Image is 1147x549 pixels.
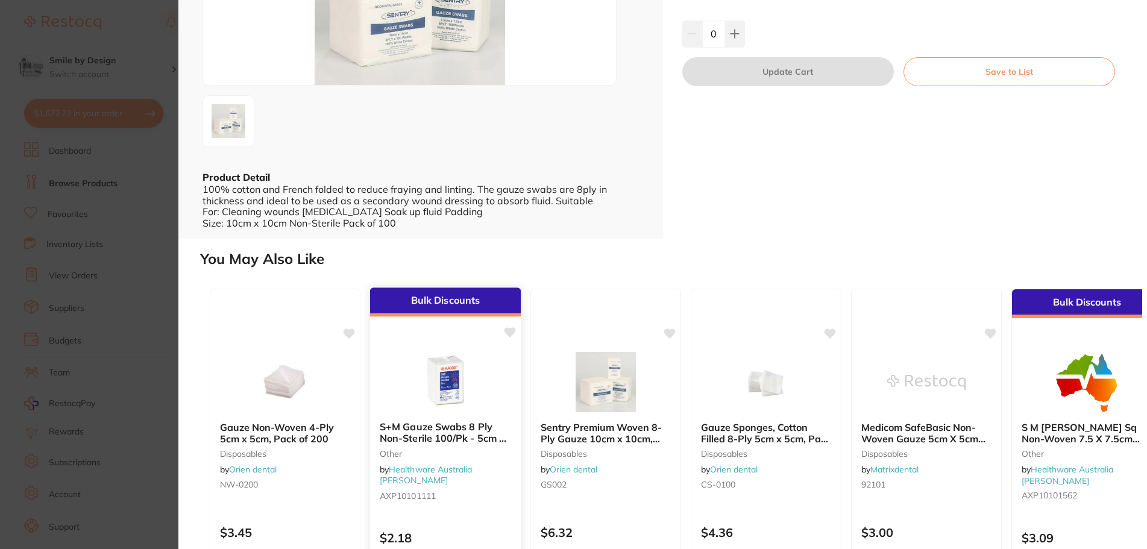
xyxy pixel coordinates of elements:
small: disposables [701,449,831,459]
p: $3.45 [220,525,350,539]
div: Bulk Discounts [370,288,521,317]
span: by [701,464,758,475]
span: by [380,464,473,486]
b: Sentry Premium Woven 8-Ply Gauze 10cm x 10cm, Pack of 100 [541,422,671,444]
b: Product Detail [203,171,270,183]
img: Medicom SafeBasic Non-Woven Gauze 5cm X 5cm (200) [887,352,966,412]
a: Healthware Australia [PERSON_NAME] [380,464,473,486]
span: by [1022,464,1113,486]
button: Save to List [903,57,1115,86]
span: by [861,464,919,475]
img: LTM2NTEx [207,99,250,143]
h2: You May Also Like [200,251,1142,268]
img: S M Gauze Sq Non-Woven 7.5 X 7.5cm Low Lint 4Ply 100/Pack [1048,352,1126,412]
b: Medicom SafeBasic Non-Woven Gauze 5cm X 5cm (200) [861,422,991,444]
small: 92101 [861,480,991,489]
img: Sentry Premium Woven 8-Ply Gauze 10cm x 10cm, Pack of 100 [567,352,645,412]
button: Update Cart [682,57,894,86]
b: Gauze Non-Woven 4-Ply 5cm x 5cm, Pack of 200 [220,422,350,444]
a: Orien dental [229,464,277,475]
b: S+M Gauze Swabs 8 Ply Non-Sterile 100/Pk - 5cm x 5cm [380,422,511,444]
small: other [380,449,511,459]
small: CS-0100 [701,480,831,489]
small: GS002 [541,480,671,489]
small: disposables [861,449,991,459]
p: $6.32 [541,525,671,539]
p: $3.00 [861,525,991,539]
span: by [220,464,277,475]
b: Gauze Sponges, Cotton Filled 8-Ply 5cm x 5cm, Pack of 200 [701,422,831,444]
img: S+M Gauze Swabs 8 Ply Non-Sterile 100/Pk - 5cm x 5cm [406,351,485,412]
a: Healthware Australia [PERSON_NAME] [1022,464,1113,486]
div: 100% cotton and French folded to reduce fraying and linting. The gauze swabs are 8ply in thicknes... [203,184,639,228]
a: Orien dental [550,464,597,475]
p: $2.18 [380,532,511,545]
span: by [541,464,597,475]
small: disposables [220,449,350,459]
a: Orien dental [710,464,758,475]
img: Gauze Sponges, Cotton Filled 8-Ply 5cm x 5cm, Pack of 200 [727,352,805,412]
a: Matrixdental [870,464,919,475]
img: Gauze Non-Woven 4-Ply 5cm x 5cm, Pack of 200 [246,352,324,412]
small: disposables [541,449,671,459]
small: AXP10101111 [380,491,511,501]
p: $4.36 [701,525,831,539]
small: NW-0200 [220,480,350,489]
